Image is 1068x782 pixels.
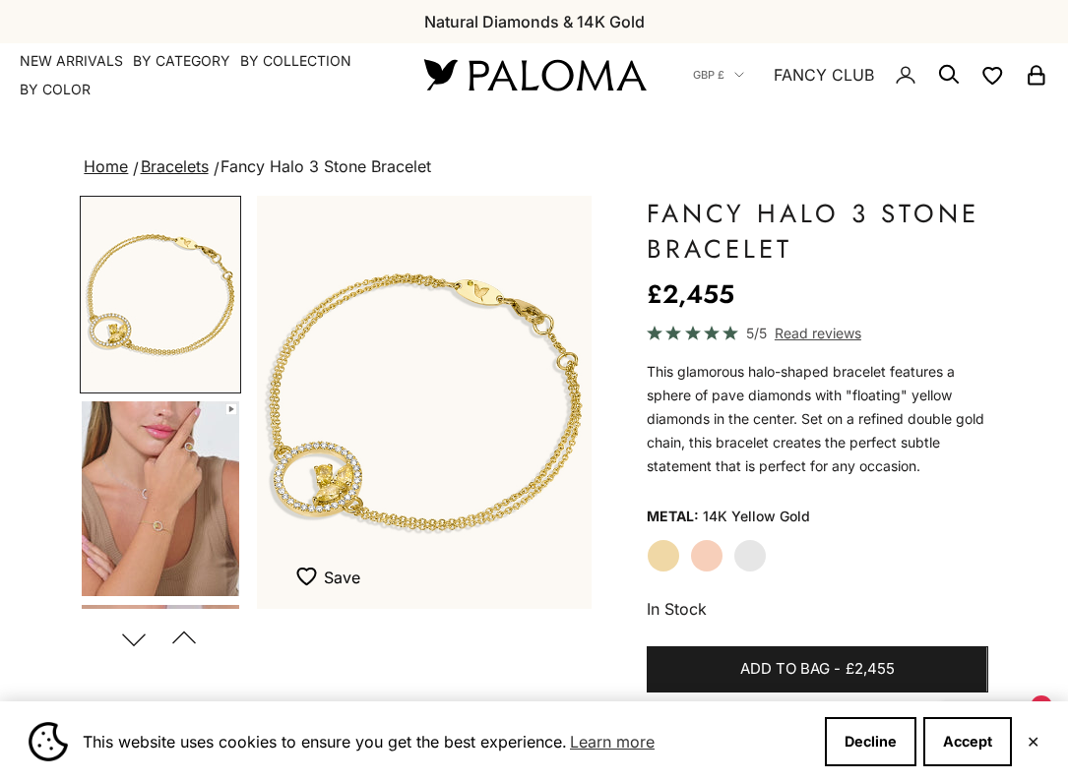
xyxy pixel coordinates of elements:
a: 5/5 Read reviews [647,322,988,344]
img: #YellowGold [82,198,239,391]
a: NEW ARRIVALS [20,51,123,71]
span: Fancy Halo 3 Stone Bracelet [220,156,431,176]
p: In Stock [647,596,988,622]
h1: Fancy Halo 3 Stone Bracelet [647,196,988,267]
legend: Metal: [647,502,699,531]
a: Learn more [567,727,658,756]
nav: Primary navigation [20,51,377,99]
img: Cookie banner [29,722,68,761]
span: GBP £ [693,66,724,84]
button: Go to item 1 [80,196,241,393]
span: This website uses cookies to ensure you get the best experience. [83,727,809,756]
img: wishlist [296,567,324,586]
div: This glamorous halo-shaped bracelet features a sphere of pave diamonds with "floating" yellow dia... [647,360,988,478]
nav: breadcrumbs [80,153,987,181]
button: Decline [825,717,916,766]
summary: By Collection [240,51,351,71]
a: Bracelets [141,156,209,176]
button: Go to item 4 [80,399,241,598]
sale-price: £2,455 [647,274,734,314]
p: Natural Diamonds & 14K Gold [424,9,645,34]
button: Add to bag-£2,455 [647,646,988,693]
a: Home [84,156,128,176]
button: Accept [923,717,1012,766]
button: GBP £ [693,66,744,84]
a: FANCY CLUB [774,62,874,88]
img: #YellowGold #RoseGold #WhiteGold [82,401,239,596]
span: Read reviews [775,322,861,344]
button: Save [296,567,360,589]
summary: By Category [133,51,230,71]
span: Add to bag [740,657,830,682]
summary: By Color [20,80,91,99]
nav: Secondary navigation [693,43,1048,106]
button: Close [1027,736,1039,748]
variant-option-value: 14K Yellow Gold [703,502,810,531]
span: £2,455 [846,657,895,682]
img: #YellowGold [257,196,592,609]
div: Item 1 of 13 [257,196,592,609]
span: 5/5 [746,322,767,344]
